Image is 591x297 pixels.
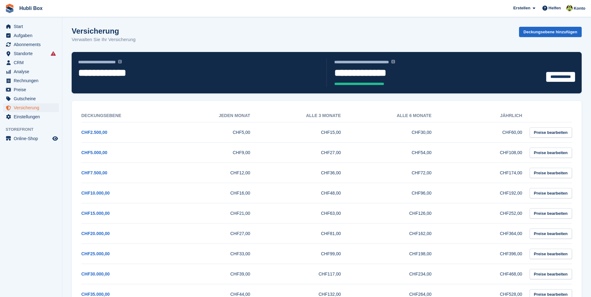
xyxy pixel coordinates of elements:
[444,264,535,284] td: CHF468,00
[530,188,572,198] a: Preise bearbeiten
[530,249,572,259] a: Preise bearbeiten
[172,143,263,163] td: CHF9,00
[14,112,51,121] span: Einstellungen
[263,183,353,203] td: CHF48,00
[3,22,59,31] a: menu
[549,5,561,11] span: Helfen
[530,208,572,219] a: Preise bearbeiten
[72,27,136,35] h1: Versicherung
[81,150,107,155] a: CHF5.000,00
[172,203,263,224] td: CHF21,00
[444,224,535,244] td: CHF364,00
[3,134,59,143] a: Speisekarte
[14,31,51,40] span: Aufgaben
[530,269,572,279] a: Preise bearbeiten
[263,109,353,122] th: Alle 3 monate
[14,134,51,143] span: Online-Shop
[353,203,444,224] td: CHF126,00
[353,122,444,143] td: CHF30,00
[81,130,107,135] a: CHF2.500,00
[444,244,535,264] td: CHF396,00
[81,170,107,175] a: CHF7.500,00
[81,231,110,236] a: CHF20.000,00
[353,183,444,203] td: CHF96,00
[14,94,51,103] span: Gutscheine
[263,163,353,183] td: CHF36,00
[81,271,110,276] a: CHF30.000,00
[263,143,353,163] td: CHF27,00
[81,191,110,196] a: CHF10.000,00
[3,85,59,94] a: menu
[444,203,535,224] td: CHF252,00
[391,60,395,64] img: icon-info-grey-7440780725fd019a000dd9b08b2336e03edf1995a4989e88bcd33f0948082b44.svg
[513,5,530,11] span: Erstellen
[353,163,444,183] td: CHF72,00
[530,127,572,138] a: Preise bearbeiten
[3,31,59,40] a: menu
[353,143,444,163] td: CHF54,00
[172,244,263,264] td: CHF33,00
[530,229,572,239] a: Preise bearbeiten
[530,168,572,178] a: Preise bearbeiten
[566,5,573,11] img: Luca Space4you
[3,112,59,121] a: menu
[353,109,444,122] th: Alle 6 monate
[14,67,51,76] span: Analyse
[3,49,59,58] a: menu
[81,211,110,216] a: CHF15.000,00
[81,109,172,122] th: Deckungsebene
[172,163,263,183] td: CHF12,00
[14,58,51,67] span: CRM
[353,244,444,264] td: CHF198,00
[14,76,51,85] span: Rechnungen
[263,224,353,244] td: CHF81,00
[172,264,263,284] td: CHF39,00
[81,251,110,256] a: CHF25.000,00
[5,4,14,13] img: stora-icon-8386f47178a22dfd0bd8f6a31ec36ba5ce8667c1dd55bd0f319d3a0aa187defe.svg
[263,122,353,143] td: CHF15,00
[14,40,51,49] span: Abonnements
[17,3,45,13] a: Hubli Box
[81,292,110,297] a: CHF35.000,00
[263,244,353,264] td: CHF99,00
[353,264,444,284] td: CHF234,00
[444,183,535,203] td: CHF192,00
[263,264,353,284] td: CHF117,00
[444,143,535,163] td: CHF108,00
[172,224,263,244] td: CHF27,00
[519,27,582,37] a: Deckungsebene hinzufügen
[444,109,535,122] th: Jährlich
[3,40,59,49] a: menu
[3,103,59,112] a: menu
[3,58,59,67] a: menu
[51,51,56,56] i: Es sind Fehler bei der Synchronisierung von Smart-Einträgen aufgetreten
[3,67,59,76] a: menu
[530,148,572,158] a: Preise bearbeiten
[14,49,51,58] span: Standorte
[6,126,62,133] span: Storefront
[444,122,535,143] td: CHF60,00
[3,76,59,85] a: menu
[172,122,263,143] td: CHF5,00
[72,36,136,43] p: Verwalten Sie Ihr Versicherung
[14,85,51,94] span: Preise
[14,103,51,112] span: Versicherung
[172,183,263,203] td: CHF16,00
[353,224,444,244] td: CHF162,00
[574,5,585,12] span: Konto
[172,109,263,122] th: Jeden monat
[263,203,353,224] td: CHF63,00
[118,60,122,64] img: icon-info-grey-7440780725fd019a000dd9b08b2336e03edf1995a4989e88bcd33f0948082b44.svg
[14,22,51,31] span: Start
[51,135,59,142] a: Vorschau-Shop
[3,94,59,103] a: menu
[444,163,535,183] td: CHF174,00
